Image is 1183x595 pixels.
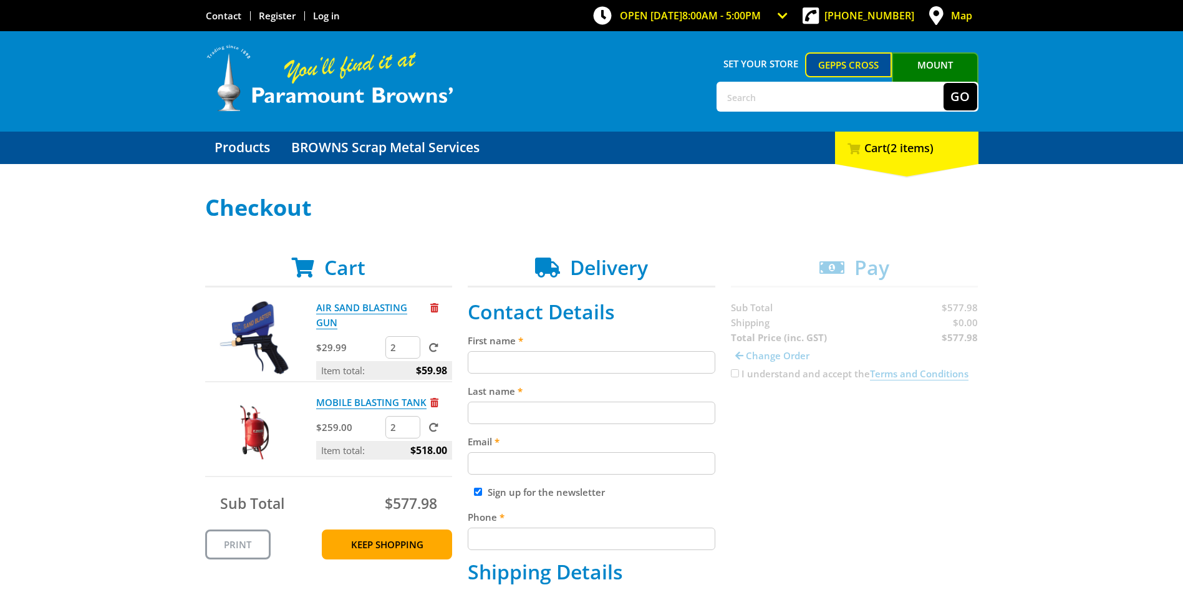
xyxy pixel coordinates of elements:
[835,132,978,164] div: Cart
[205,195,978,220] h1: Checkout
[682,9,761,22] span: 8:00am - 5:00pm
[282,132,489,164] a: Go to the BROWNS Scrap Metal Services page
[205,44,455,113] img: Paramount Browns'
[316,361,452,380] p: Item total:
[718,83,944,110] input: Search
[887,140,934,155] span: (2 items)
[220,493,284,513] span: Sub Total
[468,510,715,525] label: Phone
[717,52,806,75] span: Set your store
[468,434,715,449] label: Email
[205,530,271,559] a: Print
[944,83,977,110] button: Go
[324,254,365,281] span: Cart
[430,396,438,409] a: Remove from cart
[217,300,292,375] img: AIR SAND BLASTING GUN
[206,9,241,22] a: Go to the Contact page
[468,452,715,475] input: Please enter your email address.
[316,301,407,329] a: AIR SAND BLASTING GUN
[410,441,447,460] span: $518.00
[316,441,452,460] p: Item total:
[217,395,292,470] img: MOBILE BLASTING TANK
[322,530,452,559] a: Keep Shopping
[488,486,605,498] label: Sign up for the newsletter
[313,9,340,22] a: Log in
[468,300,715,324] h2: Contact Details
[316,420,383,435] p: $259.00
[468,384,715,399] label: Last name
[620,9,761,22] span: OPEN [DATE]
[259,9,296,22] a: Go to the registration page
[468,528,715,550] input: Please enter your telephone number.
[316,396,427,409] a: MOBILE BLASTING TANK
[570,254,648,281] span: Delivery
[805,52,892,77] a: Gepps Cross
[468,333,715,348] label: First name
[385,493,437,513] span: $577.98
[316,340,383,355] p: $29.99
[468,560,715,584] h2: Shipping Details
[205,132,279,164] a: Go to the Products page
[416,361,447,380] span: $59.98
[430,301,438,314] a: Remove from cart
[892,52,978,100] a: Mount [PERSON_NAME]
[468,351,715,374] input: Please enter your first name.
[468,402,715,424] input: Please enter your last name.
